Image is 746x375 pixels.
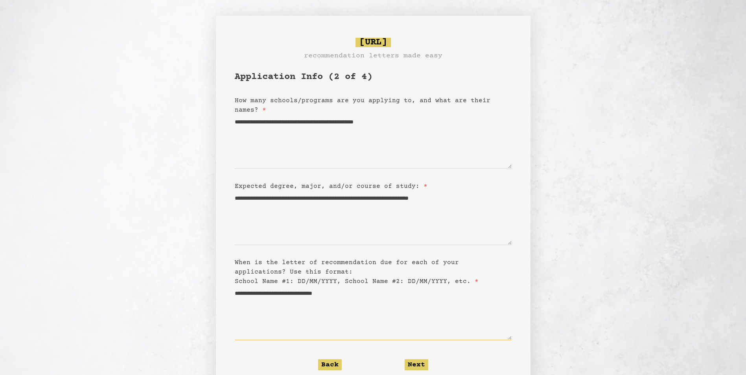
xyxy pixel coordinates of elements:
label: Expected degree, major, and/or course of study: [235,183,427,190]
button: Next [405,359,428,370]
span: [URL] [356,38,391,47]
label: How many schools/programs are you applying to, and what are their names? [235,97,490,114]
h1: Application Info (2 of 4) [235,71,512,83]
h3: recommendation letters made easy [304,50,442,61]
button: Back [318,359,342,370]
label: When is the letter of recommendation due for each of your applications? Use this format: School N... [235,259,479,285]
